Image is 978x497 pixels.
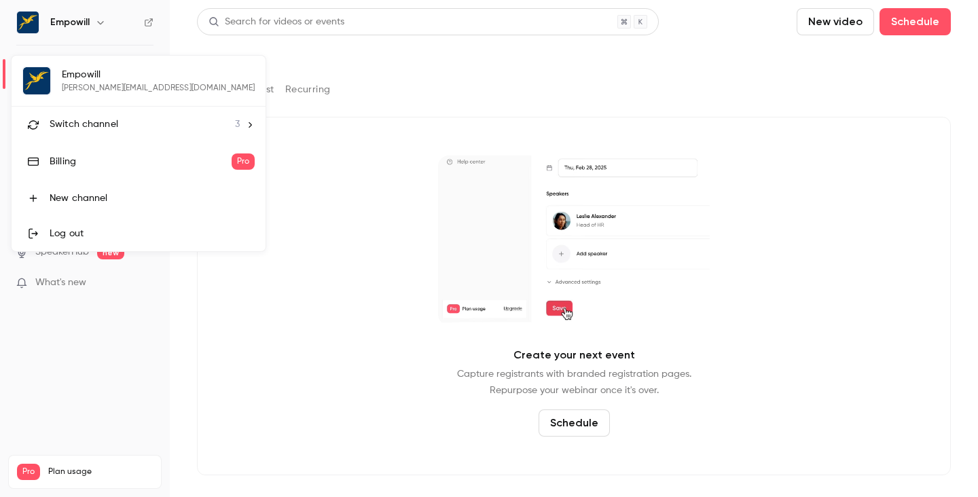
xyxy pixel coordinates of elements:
[232,153,255,170] span: Pro
[50,155,232,168] div: Billing
[50,191,255,205] div: New channel
[235,117,240,132] span: 3
[50,117,118,132] span: Switch channel
[50,227,255,240] div: Log out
